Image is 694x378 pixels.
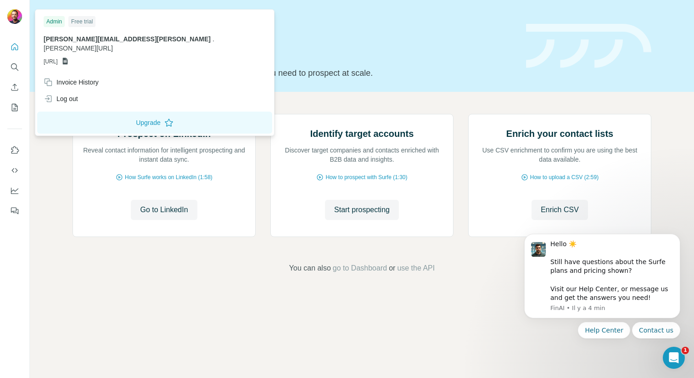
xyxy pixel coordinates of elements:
[397,263,435,274] button: use the API
[125,173,213,181] span: How Surfe works on LinkedIn (1:58)
[73,17,515,26] div: Quick start
[44,45,113,52] span: [PERSON_NAME][URL]
[44,94,78,103] div: Log out
[280,146,444,164] p: Discover target companies and contacts enriched with B2B data and insights.
[44,35,211,43] span: [PERSON_NAME][EMAIL_ADDRESS][PERSON_NAME]
[44,16,65,27] div: Admin
[73,67,515,79] p: Pick your starting point and we’ll provide everything you need to prospect at scale.
[7,99,22,116] button: My lists
[82,146,246,164] p: Reveal contact information for intelligent prospecting and instant data sync.
[7,79,22,96] button: Enrich CSV
[478,146,642,164] p: Use CSV enrichment to confirm you are using the best data available.
[7,142,22,158] button: Use Surfe on LinkedIn
[37,112,272,134] button: Upgrade
[310,127,414,140] h2: Identify target accounts
[7,203,22,219] button: Feedback
[334,204,390,215] span: Start prospecting
[325,173,407,181] span: How to prospect with Surfe (1:30)
[131,200,197,220] button: Go to LinkedIn
[7,39,22,55] button: Quick start
[506,127,613,140] h2: Enrich your contact lists
[44,57,58,66] span: [URL]
[389,263,395,274] span: or
[289,263,331,274] span: You can also
[213,35,214,43] span: .
[333,263,387,274] button: go to Dashboard
[7,9,22,24] img: Avatar
[140,204,188,215] span: Go to LinkedIn
[532,200,588,220] button: Enrich CSV
[325,200,399,220] button: Start prospecting
[44,78,99,87] div: Invoice History
[526,24,651,68] img: banner
[530,173,599,181] span: How to upload a CSV (2:59)
[7,162,22,179] button: Use Surfe API
[7,59,22,75] button: Search
[73,43,515,61] h1: Let’s prospect together
[663,347,685,369] iframe: Intercom live chat
[68,16,95,27] div: Free trial
[682,347,689,354] span: 1
[510,203,694,353] iframe: Intercom notifications message
[7,182,22,199] button: Dashboard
